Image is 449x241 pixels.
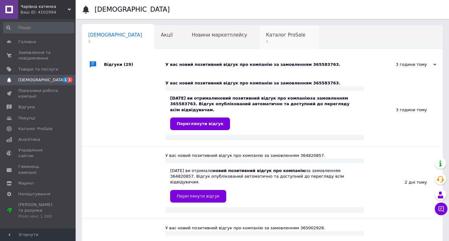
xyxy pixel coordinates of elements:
[18,137,40,142] span: Аналітика
[3,22,74,33] input: Пошук
[435,203,447,215] button: Чат з покупцем
[18,66,58,72] span: Товари та послуги
[95,6,170,13] h1: [DEMOGRAPHIC_DATA]
[104,55,165,74] div: Відгуки
[18,104,35,110] span: Відгуки
[18,50,58,61] span: Замовлення та повідомлення
[63,77,68,83] span: 1
[364,146,443,219] div: 2 дні тому
[170,168,359,203] div: [DATE] ви отримали за замовленням 364820857. Відгук опублікований автоматично та доступний до пер...
[20,4,68,9] span: Чарівна хатинка
[177,194,220,198] span: Переглянути відгук
[18,39,36,45] span: Головна
[20,9,76,15] div: Ваш ID: 4102994
[165,153,364,158] div: У вас новий позитивний відгук про компанію за замовленням 364820857.
[67,77,72,83] span: 1
[161,32,173,38] span: Акції
[18,147,58,159] span: Управління сайтом
[18,181,34,186] span: Маркет
[213,168,306,173] b: новий позитивний відгук про компанію
[18,126,52,132] span: Каталог ProSale
[177,121,223,126] span: Переглянути відгук
[124,62,133,67] span: (29)
[88,32,142,38] span: [DEMOGRAPHIC_DATA]
[364,74,443,146] div: 3 години тому
[18,214,58,219] div: Prom мікс 1 000
[170,95,359,130] div: [DATE] ви отримали за замовленням 365583763. Відгук опублікований автоматично та доступний до пер...
[18,202,58,219] span: [PERSON_NAME] та рахунки
[165,225,364,231] div: У вас новий позитивний відгук про компанію за замовленням 365002928.
[18,164,58,175] span: Гаманець компанії
[165,62,373,67] div: У вас новий позитивний відгук про компанію за замовленням 365583763.
[165,80,364,86] div: У вас новий позитивний відгук про компанію за замовленням 365583763.
[88,39,142,44] span: 2
[170,118,230,130] a: Переглянути відгук
[18,77,65,83] span: [DEMOGRAPHIC_DATA]
[170,190,226,203] a: Переглянути відгук
[266,39,305,44] span: 1
[18,88,58,99] span: Показники роботи компанії
[18,115,35,121] span: Покупці
[18,191,50,197] span: Налаштування
[217,96,310,100] b: новий позитивний відгук про компанію
[266,32,305,38] span: Каталог ProSale
[373,62,436,67] div: 3 години тому
[192,32,247,38] span: Новини маркетплейсу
